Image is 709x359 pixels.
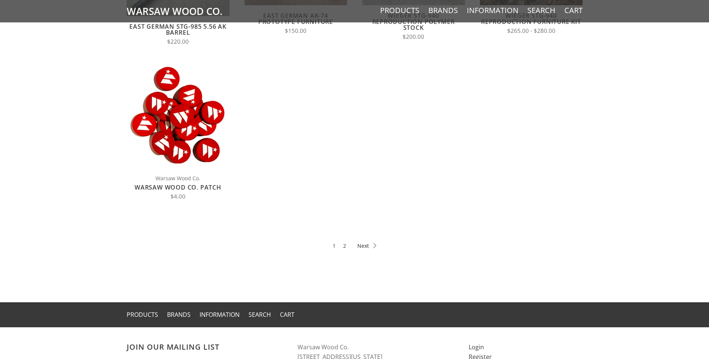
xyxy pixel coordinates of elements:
a: East German STG-985 5.56 AK Barrel [129,22,226,37]
span: Warsaw Wood Co. [127,174,229,182]
span: $150.00 [285,27,306,35]
a: Search [527,6,555,15]
a: 1 [333,241,336,250]
a: 2 [343,241,346,250]
a: Login [469,343,484,351]
a: Next [357,241,376,250]
a: Products [380,6,419,15]
a: Products [127,310,158,319]
h3: Join our mailing list [127,342,283,352]
a: Information [200,310,240,319]
span: $220.00 [167,38,189,46]
a: Brands [167,310,191,319]
a: Information [467,6,518,15]
a: Brands [428,6,458,15]
span: $200.00 [403,33,424,41]
a: Search [249,310,271,319]
a: Cart [280,310,295,319]
span: $265.00 - $280.00 [507,27,555,35]
span: $4.00 [170,193,185,200]
a: Cart [564,6,583,15]
img: Warsaw Wood Co. Patch [127,64,229,166]
a: Warsaw Wood Co. Patch [135,183,221,191]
